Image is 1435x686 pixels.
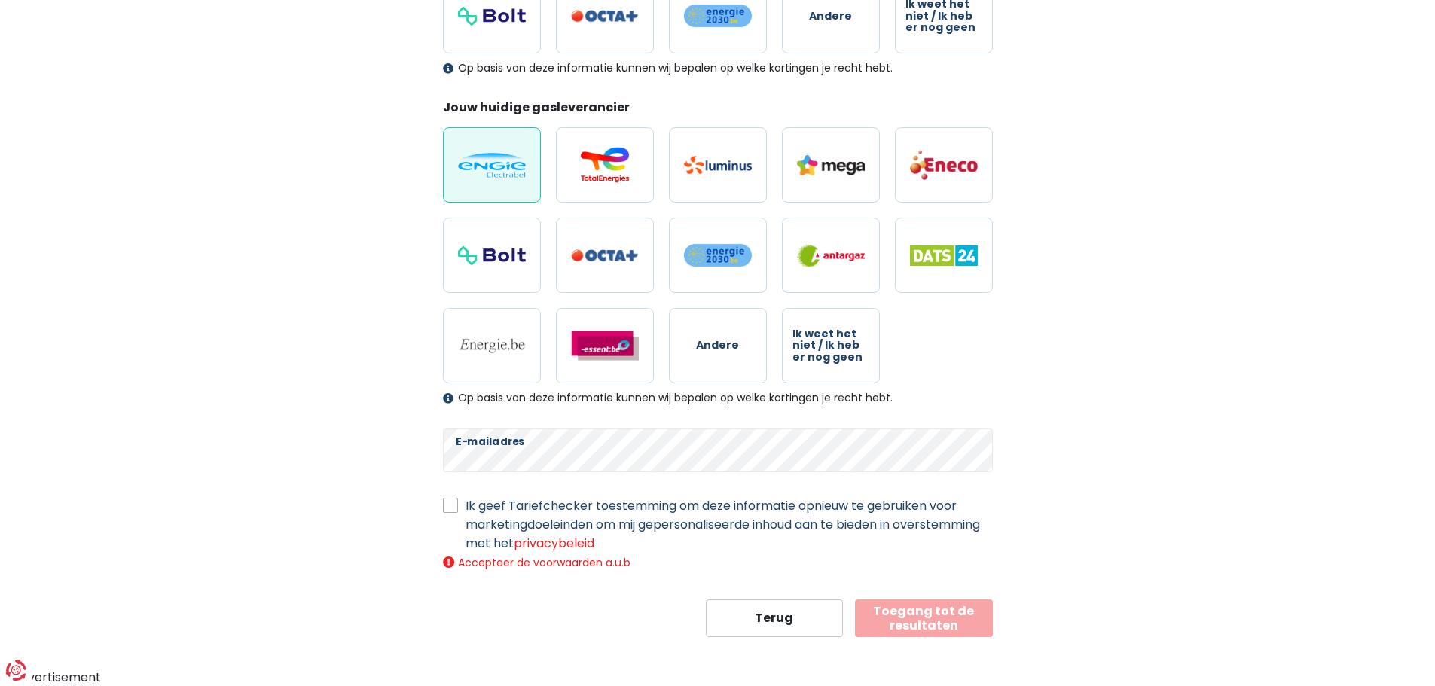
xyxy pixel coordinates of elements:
[910,149,978,181] img: Eneco
[443,556,993,569] div: Accepteer de voorwaarden a.u.b
[514,535,594,552] a: privacybeleid
[458,153,526,178] img: Engie / Electrabel
[809,11,852,22] span: Andere
[910,245,978,266] img: Dats 24
[792,328,869,363] span: Ik weet het niet / Ik heb er nog geen
[571,147,639,183] img: Total Energies / Lampiris
[443,99,993,122] legend: Jouw huidige gasleverancier
[696,340,739,351] span: Andere
[458,246,526,265] img: Bolt
[797,244,865,267] img: Antargaz
[443,392,993,404] div: Op basis van deze informatie kunnen wij bepalen op welke kortingen je recht hebt.
[684,243,752,267] img: Energie2030
[571,249,639,262] img: Octa+
[684,4,752,28] img: Energie2030
[466,496,993,553] label: Ik geef Tariefchecker toestemming om deze informatie opnieuw te gebruiken voor marketingdoeleinde...
[571,10,639,23] img: Octa+
[855,599,993,637] button: Toegang tot de resultaten
[458,337,526,354] img: Energie.be
[571,331,639,361] img: Essent
[797,155,865,175] img: Mega
[443,62,993,75] div: Op basis van deze informatie kunnen wij bepalen op welke kortingen je recht hebt.
[684,156,752,174] img: Luminus
[706,599,844,637] button: Terug
[458,7,526,26] img: Bolt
